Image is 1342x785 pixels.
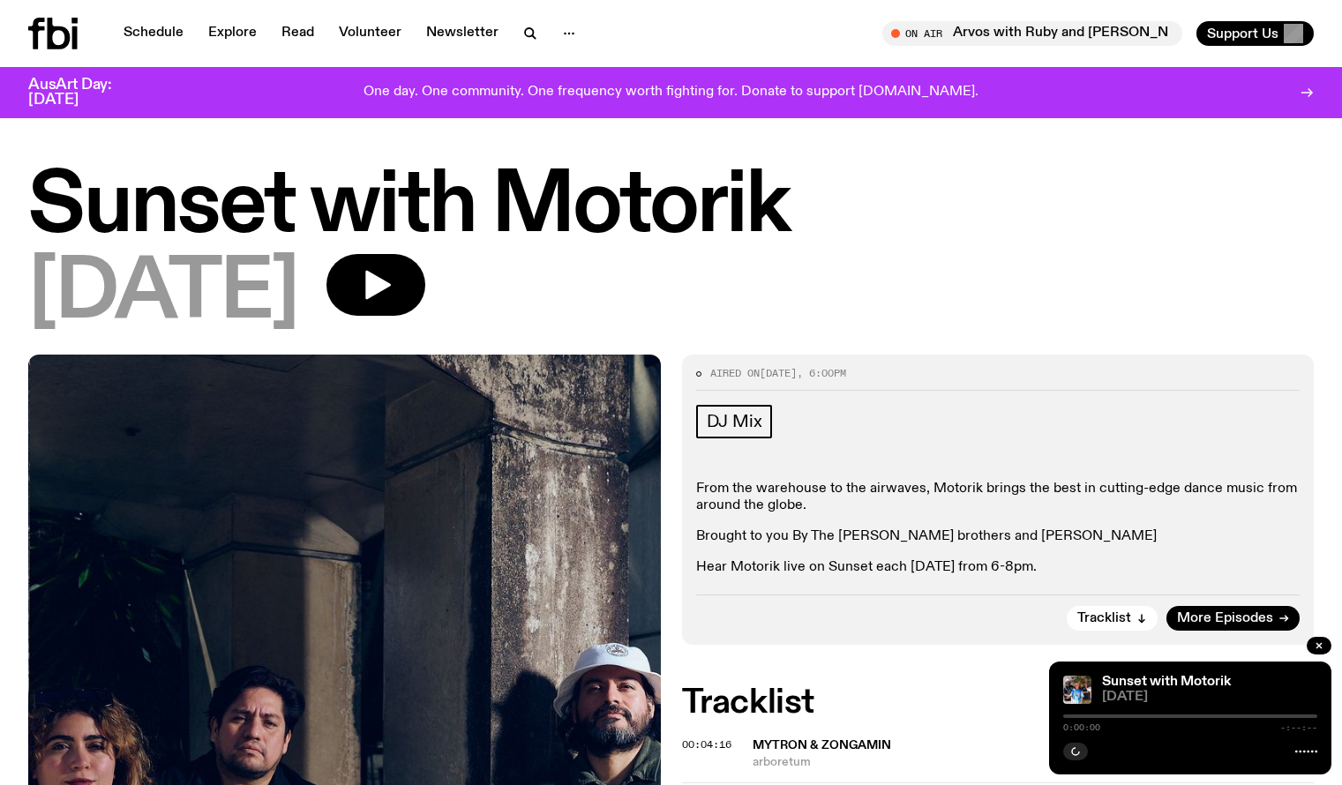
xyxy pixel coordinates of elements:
button: Tracklist [1067,606,1158,631]
span: Aired on [710,366,760,380]
img: Andrew, Reenie, and Pat stand in a row, smiling at the camera, in dappled light with a vine leafe... [1063,676,1091,704]
h3: AusArt Day: [DATE] [28,78,141,108]
span: Support Us [1207,26,1278,41]
span: Tracklist [1077,612,1131,625]
span: 0:00:00 [1063,723,1100,732]
a: More Episodes [1166,606,1300,631]
h1: Sunset with Motorik [28,168,1314,247]
p: Hear Motorik live on Sunset each [DATE] from 6-8pm. [696,559,1301,576]
p: One day. One community. One frequency worth fighting for. Donate to support [DOMAIN_NAME]. [364,85,978,101]
span: [DATE] [28,254,298,333]
button: 00:04:16 [682,740,731,750]
span: , 6:00pm [797,366,846,380]
span: [DATE] [760,366,797,380]
button: On AirArvos with Ruby and [PERSON_NAME] [882,21,1182,46]
span: arboretum [753,754,1315,771]
span: More Episodes [1177,612,1273,625]
h2: Tracklist [682,687,1315,719]
span: [DATE] [1102,691,1317,704]
a: Volunteer [328,21,412,46]
a: Sunset with Motorik [1102,675,1231,689]
button: Support Us [1196,21,1314,46]
p: Brought to you By The [PERSON_NAME] brothers and [PERSON_NAME] [696,528,1301,545]
span: -:--:-- [1280,723,1317,732]
span: DJ Mix [707,412,762,431]
span: 00:04:16 [682,737,731,751]
a: Explore [198,21,267,46]
a: Schedule [113,21,194,46]
span: mytron & zongamin [753,739,891,751]
p: From the warehouse to the airwaves, Motorik brings the best in cutting-edge dance music from arou... [696,481,1301,514]
a: Read [271,21,325,46]
a: DJ Mix [696,405,773,438]
a: Newsletter [416,21,509,46]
